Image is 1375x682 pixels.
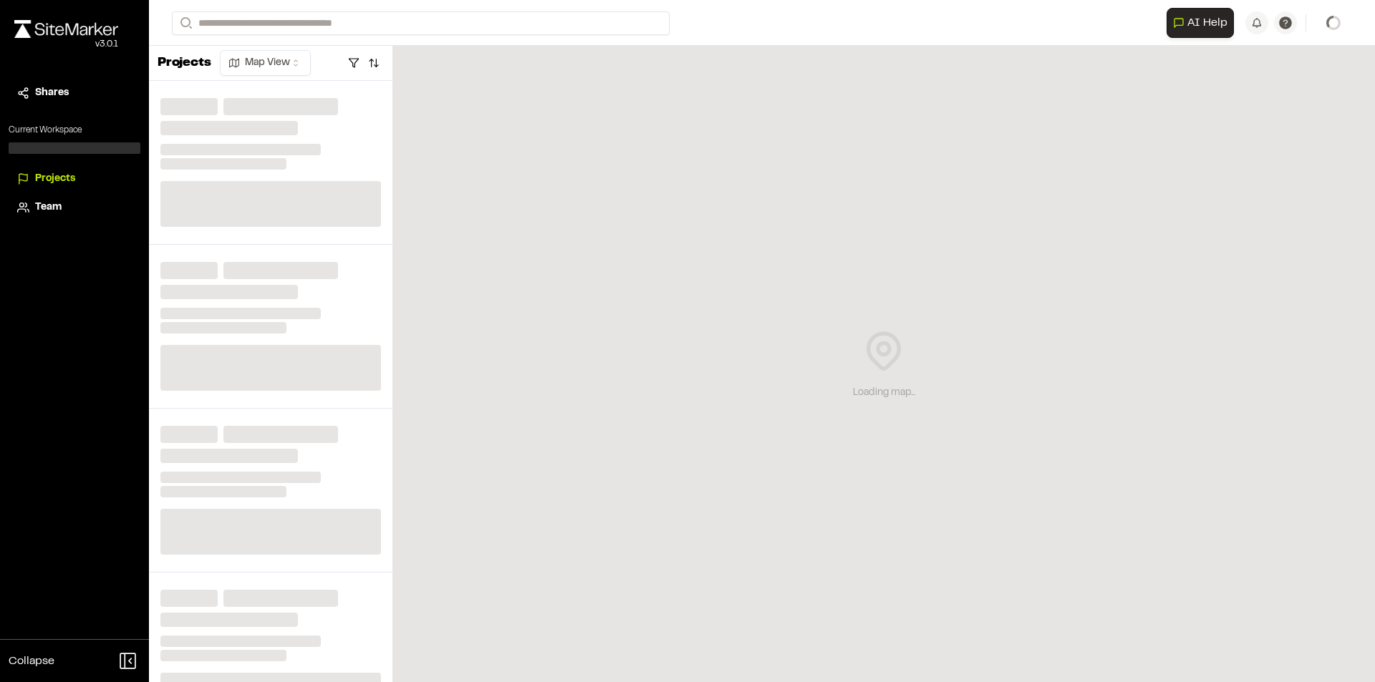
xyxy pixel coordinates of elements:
[35,85,69,101] span: Shares
[17,171,132,187] a: Projects
[14,38,118,51] div: Oh geez...please don't...
[1167,8,1234,38] button: Open AI Assistant
[853,385,915,401] div: Loading map...
[35,200,62,215] span: Team
[17,200,132,215] a: Team
[35,171,75,187] span: Projects
[158,54,211,73] p: Projects
[172,11,198,35] button: Search
[14,20,118,38] img: rebrand.png
[1167,8,1240,38] div: Open AI Assistant
[9,124,140,137] p: Current Workspace
[1187,14,1227,31] span: AI Help
[9,653,54,670] span: Collapse
[17,85,132,101] a: Shares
